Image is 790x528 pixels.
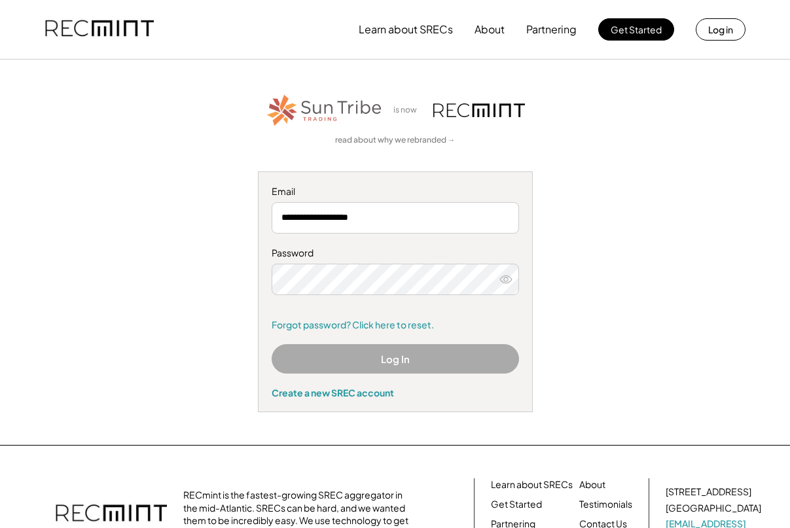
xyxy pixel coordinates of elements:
a: Forgot password? Click here to reset. [272,319,519,332]
button: Log In [272,344,519,374]
a: Get Started [491,498,542,511]
button: Learn about SRECs [359,16,453,43]
button: Partnering [526,16,577,43]
div: Email [272,185,519,198]
a: Testimonials [579,498,632,511]
button: Get Started [598,18,674,41]
div: Create a new SREC account [272,387,519,398]
a: Learn about SRECs [491,478,573,491]
button: Log in [696,18,745,41]
img: recmint-logotype%403x.png [433,103,525,117]
div: [STREET_ADDRESS] [666,485,751,499]
img: recmint-logotype%403x.png [45,7,154,52]
div: [GEOGRAPHIC_DATA] [666,502,761,515]
div: Password [272,247,519,260]
div: is now [390,105,427,116]
a: About [579,478,605,491]
img: STT_Horizontal_Logo%2B-%2BColor.png [266,92,384,128]
a: read about why we rebranded → [335,135,456,146]
button: About [475,16,505,43]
